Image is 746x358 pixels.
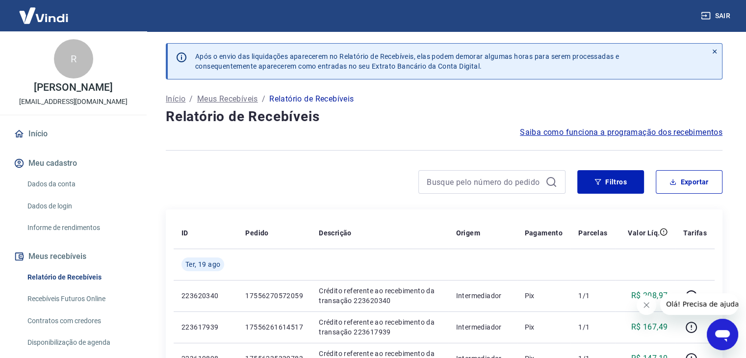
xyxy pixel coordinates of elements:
p: Origem [456,228,480,238]
a: Saiba como funciona a programação dos recebimentos [520,127,722,138]
a: Contratos com credores [24,311,135,331]
a: Relatório de Recebíveis [24,267,135,287]
button: Sair [699,7,734,25]
img: Vindi [12,0,76,30]
p: 17556270572059 [245,291,303,301]
p: Após o envio das liquidações aparecerem no Relatório de Recebíveis, elas podem demorar algumas ho... [195,51,619,71]
p: 223620340 [181,291,230,301]
a: Início [12,123,135,145]
button: Meu cadastro [12,153,135,174]
iframe: Mensagem da empresa [660,293,738,315]
p: Intermediador [456,322,509,332]
p: Parcelas [578,228,607,238]
p: Crédito referente ao recebimento da transação 223617939 [319,317,440,337]
p: 223617939 [181,322,230,332]
a: Dados de login [24,196,135,216]
a: Recebíveis Futuros Online [24,289,135,309]
span: Olá! Precisa de ajuda? [6,7,82,15]
input: Busque pelo número do pedido [427,175,541,189]
p: / [262,93,265,105]
p: Pix [525,322,563,332]
h4: Relatório de Recebíveis [166,107,722,127]
p: R$ 208,97 [631,290,668,302]
p: Valor Líq. [628,228,660,238]
iframe: Fechar mensagem [637,295,656,315]
p: [EMAIL_ADDRESS][DOMAIN_NAME] [19,97,128,107]
a: Meus Recebíveis [197,93,258,105]
p: 17556261614517 [245,322,303,332]
a: Disponibilização de agenda [24,332,135,353]
p: / [189,93,193,105]
div: R [54,39,93,78]
p: Pagamento [525,228,563,238]
a: Início [166,93,185,105]
a: Informe de rendimentos [24,218,135,238]
button: Filtros [577,170,644,194]
p: ID [181,228,188,238]
button: Exportar [656,170,722,194]
p: Relatório de Recebíveis [269,93,354,105]
a: Dados da conta [24,174,135,194]
iframe: Botão para abrir a janela de mensagens [707,319,738,350]
p: Pix [525,291,563,301]
p: R$ 167,49 [631,321,668,333]
p: 1/1 [578,322,607,332]
p: Tarifas [683,228,707,238]
p: Descrição [319,228,352,238]
p: 1/1 [578,291,607,301]
p: [PERSON_NAME] [34,82,112,93]
span: Ter, 19 ago [185,259,220,269]
p: Pedido [245,228,268,238]
p: Intermediador [456,291,509,301]
button: Meus recebíveis [12,246,135,267]
p: Crédito referente ao recebimento da transação 223620340 [319,286,440,306]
